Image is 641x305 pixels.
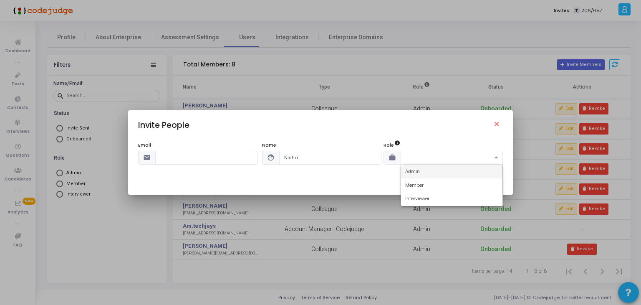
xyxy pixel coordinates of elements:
[405,182,424,188] span: Member
[405,195,429,202] span: Interviewer
[405,168,420,175] span: Admin
[493,120,503,130] mat-icon: close
[262,142,276,149] label: Name
[401,164,503,206] ng-dropdown-panel: Options list
[394,140,401,147] button: Role
[138,142,151,149] label: Email
[138,120,189,130] h3: Invite People
[384,142,401,149] label: Role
